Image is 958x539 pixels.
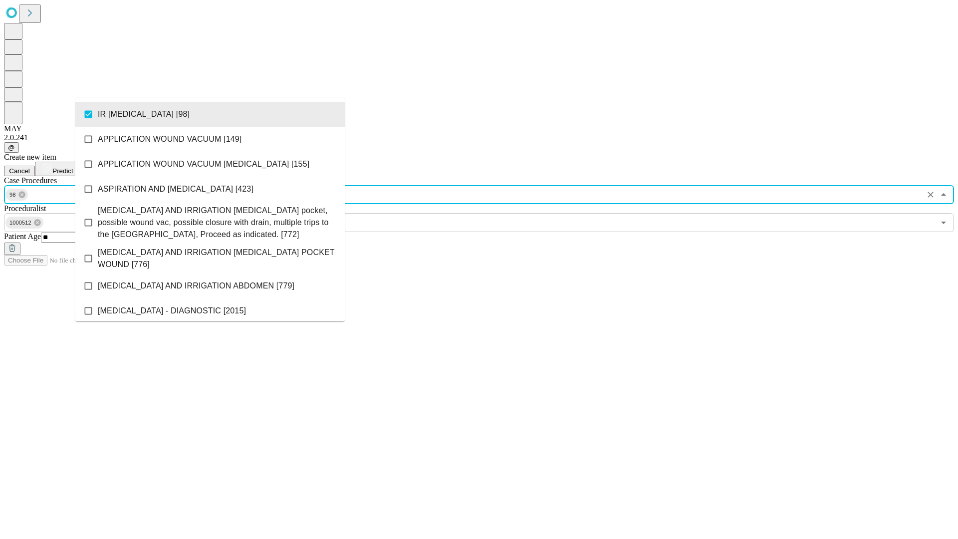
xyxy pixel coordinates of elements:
[98,205,337,241] span: [MEDICAL_DATA] AND IRRIGATION [MEDICAL_DATA] pocket, possible wound vac, possible closure with dr...
[9,167,30,175] span: Cancel
[98,183,253,195] span: ASPIRATION AND [MEDICAL_DATA] [423]
[4,133,954,142] div: 2.0.241
[924,188,938,202] button: Clear
[4,204,46,213] span: Proceduralist
[35,162,81,176] button: Predict
[98,280,294,292] span: [MEDICAL_DATA] AND IRRIGATION ABDOMEN [779]
[5,189,28,201] div: 98
[8,144,15,151] span: @
[4,166,35,176] button: Cancel
[98,247,337,270] span: [MEDICAL_DATA] AND IRRIGATION [MEDICAL_DATA] POCKET WOUND [776]
[5,217,43,229] div: 1000512
[937,188,951,202] button: Close
[4,142,19,153] button: @
[52,167,73,175] span: Predict
[4,232,41,241] span: Patient Age
[4,153,56,161] span: Create new item
[4,176,57,185] span: Scheduled Procedure
[937,216,951,230] button: Open
[5,217,35,229] span: 1000512
[4,124,954,133] div: MAY
[5,189,20,201] span: 98
[98,133,241,145] span: APPLICATION WOUND VACUUM [149]
[98,305,246,317] span: [MEDICAL_DATA] - DIAGNOSTIC [2015]
[98,158,309,170] span: APPLICATION WOUND VACUUM [MEDICAL_DATA] [155]
[98,108,190,120] span: IR [MEDICAL_DATA] [98]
